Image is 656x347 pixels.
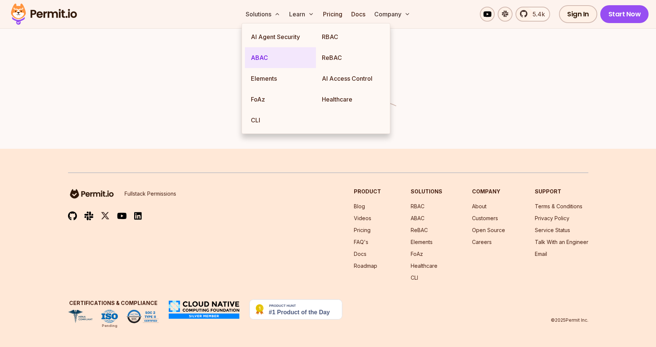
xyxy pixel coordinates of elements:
[68,188,116,200] img: logo
[101,310,118,323] img: ISO
[68,211,77,221] img: github
[127,310,159,323] img: SOC
[472,215,498,221] a: Customers
[117,212,127,220] img: youtube
[411,203,424,209] a: RBAC
[249,299,342,319] img: Permit.io - Never build permissions again | Product Hunt
[535,227,570,233] a: Service Status
[411,263,437,269] a: Healthcare
[320,7,345,22] a: Pricing
[245,68,316,89] a: Elements
[411,251,423,257] a: FoAz
[102,323,117,329] div: Pending
[84,211,93,221] img: slack
[535,203,582,209] a: Terms & Conditions
[600,5,649,23] a: Start Now
[472,203,487,209] a: About
[411,188,442,195] h3: Solutions
[528,10,545,19] span: 5.4k
[411,274,418,281] a: CLI
[354,188,381,195] h3: Product
[371,7,413,22] button: Company
[354,263,377,269] a: Roadmap
[516,7,550,22] a: 5.4k
[68,299,159,307] h3: Certifications & Compliance
[535,251,547,257] a: Email
[245,110,316,131] a: CLI
[245,26,316,47] a: AI Agent Security
[354,215,371,221] a: Videos
[134,212,142,220] img: linkedin
[551,317,588,323] p: © 2025 Permit Inc.
[245,47,316,68] a: ABAC
[125,190,176,197] p: Fullstack Permissions
[354,203,365,209] a: Blog
[101,211,110,221] img: twitter
[348,7,368,22] a: Docs
[472,239,492,245] a: Careers
[535,188,588,195] h3: Support
[286,7,317,22] button: Learn
[411,227,428,233] a: ReBAC
[316,68,387,89] a: AI Access Control
[7,1,80,27] img: Permit logo
[354,227,371,233] a: Pricing
[535,215,569,221] a: Privacy Policy
[535,239,588,245] a: Talk With an Engineer
[316,47,387,68] a: ReBAC
[354,239,368,245] a: FAQ's
[354,251,366,257] a: Docs
[472,227,505,233] a: Open Source
[472,188,505,195] h3: Company
[411,239,433,245] a: Elements
[316,26,387,47] a: RBAC
[68,310,93,323] img: HIPAA
[316,89,387,110] a: Healthcare
[559,5,597,23] a: Sign In
[411,215,424,221] a: ABAC
[245,89,316,110] a: FoAz
[243,7,283,22] button: Solutions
